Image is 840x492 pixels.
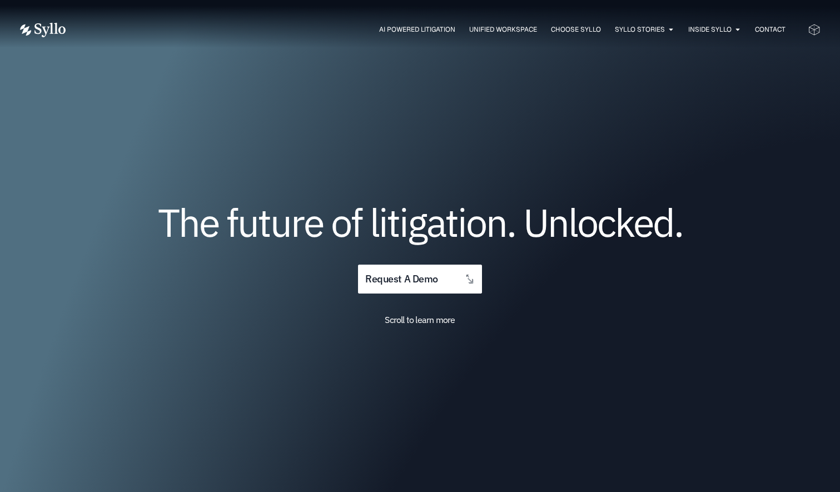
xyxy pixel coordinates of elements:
a: AI Powered Litigation [379,24,455,34]
span: Scroll to learn more [385,314,455,325]
a: request a demo [358,265,481,294]
div: Menu Toggle [88,24,786,35]
a: Unified Workspace [469,24,537,34]
a: Contact [755,24,786,34]
a: Syllo Stories [615,24,665,34]
a: Choose Syllo [551,24,601,34]
nav: Menu [88,24,786,35]
a: Inside Syllo [688,24,732,34]
span: request a demo [365,274,438,285]
h1: The future of litigation. Unlocked. [87,204,754,241]
img: Vector [20,23,66,37]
